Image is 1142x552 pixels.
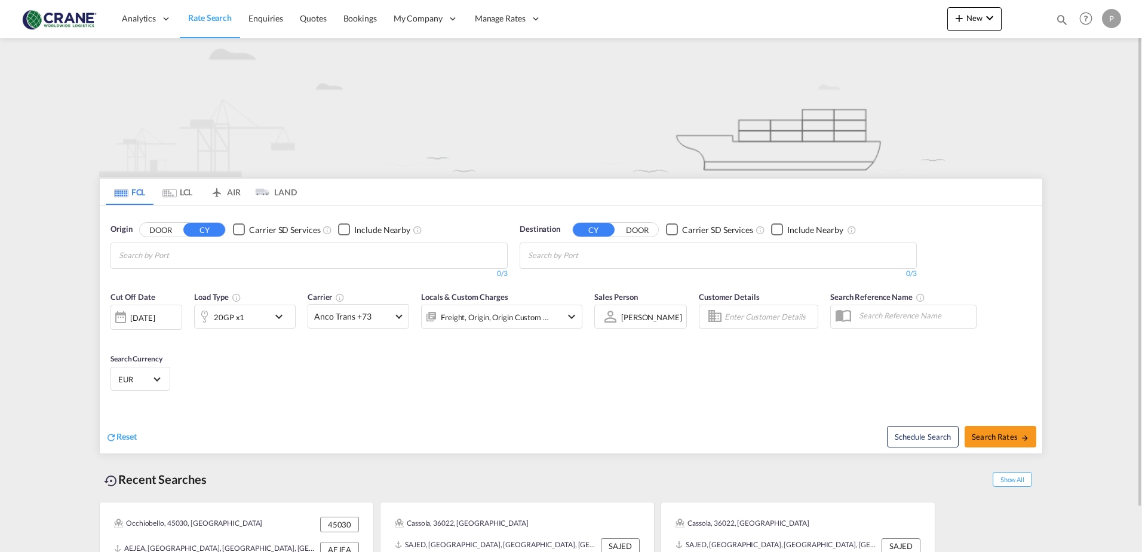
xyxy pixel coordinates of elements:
span: Quotes [300,13,326,23]
md-icon: icon-airplane [210,185,224,194]
span: New [952,13,997,23]
button: CY [183,223,225,237]
md-chips-wrap: Chips container with autocompletion. Enter the text area, type text to search, and then use the u... [526,243,646,265]
md-chips-wrap: Chips container with autocompletion. Enter the text area, type text to search, and then use the u... [117,243,237,265]
span: Reset [116,431,137,441]
div: [DATE] [130,312,155,323]
md-icon: Unchecked: Ignores neighbouring ports when fetching rates.Checked : Includes neighbouring ports w... [413,225,422,235]
div: Include Nearby [787,224,843,236]
button: DOOR [616,223,658,237]
md-icon: icon-magnify [1055,13,1069,26]
div: 45030 [320,517,359,532]
span: Customer Details [699,292,759,302]
div: Carrier SD Services [682,224,753,236]
md-pagination-wrapper: Use the left and right arrow keys to navigate between tabs [106,179,297,205]
md-icon: The selected Trucker/Carrierwill be displayed in the rate results If the rates are from another f... [335,293,345,302]
span: Bookings [343,13,377,23]
div: 0/3 [110,269,508,279]
span: Search Rates [972,432,1029,441]
span: Destination [520,223,560,235]
span: Cut Off Date [110,292,155,302]
span: Locals & Custom Charges [421,292,508,302]
span: Help [1076,8,1096,29]
md-select: Select Currency: € EUREuro [117,370,164,388]
div: icon-magnify [1055,13,1069,31]
div: 20GP x1icon-chevron-down [194,305,296,329]
md-tab-item: FCL [106,179,154,205]
div: Help [1076,8,1102,30]
div: Freight Origin Origin Custom Factory Stuffingicon-chevron-down [421,305,582,329]
div: 0/3 [520,269,917,279]
md-icon: icon-chevron-down [564,309,579,324]
div: Occhiobello, 45030, Europe [114,517,262,532]
img: new-FCL.png [99,38,1043,177]
input: Enter Customer Details [725,308,814,326]
md-checkbox: Checkbox No Ink [771,223,843,236]
span: Search Currency [110,354,162,363]
md-icon: icon-plus 400-fg [952,11,966,25]
div: Cassola, 36022, Europe [676,517,809,529]
input: Search by Port [119,246,232,265]
span: My Company [394,13,443,24]
div: [PERSON_NAME] [621,312,682,322]
span: Enquiries [248,13,283,23]
span: Anco Trans +73 [314,311,392,323]
span: Rate Search [188,13,232,23]
div: Recent Searches [99,466,211,493]
input: Chips input. [528,246,641,265]
div: 20GP x1 [214,309,244,326]
md-icon: Unchecked: Search for CY (Container Yard) services for all selected carriers.Checked : Search for... [323,225,332,235]
md-checkbox: Checkbox No Ink [233,223,320,236]
button: CY [573,223,615,237]
div: Cassola, 36022, Europe [395,517,529,529]
md-tab-item: LCL [154,179,201,205]
div: [DATE] [110,305,182,330]
button: Note: By default Schedule search will only considerorigin ports, destination ports and cut off da... [887,426,959,447]
md-icon: icon-chevron-down [983,11,997,25]
md-tab-item: AIR [201,179,249,205]
md-icon: icon-refresh [106,432,116,443]
span: Search Reference Name [830,292,925,302]
md-icon: icon-chevron-down [272,309,292,324]
md-datepicker: Select [110,329,119,345]
div: OriginDOOR CY Checkbox No InkUnchecked: Search for CY (Container Yard) services for all selected ... [100,206,1042,453]
button: icon-plus 400-fgNewicon-chevron-down [947,7,1002,31]
md-icon: icon-arrow-right [1021,434,1029,442]
span: Sales Person [594,292,638,302]
div: P [1102,9,1121,28]
md-icon: Your search will be saved by the below given name [916,293,925,302]
md-icon: Unchecked: Ignores neighbouring ports when fetching rates.Checked : Includes neighbouring ports w... [847,225,856,235]
span: Carrier [308,292,345,302]
img: 374de710c13411efa3da03fd754f1635.jpg [18,5,99,32]
div: Include Nearby [354,224,410,236]
span: Analytics [122,13,156,24]
md-icon: Unchecked: Search for CY (Container Yard) services for all selected carriers.Checked : Search for... [756,225,765,235]
div: icon-refreshReset [106,431,137,444]
span: Load Type [194,292,241,302]
span: EUR [118,374,152,385]
span: Manage Rates [475,13,526,24]
md-checkbox: Checkbox No Ink [666,223,753,236]
md-icon: icon-information-outline [232,293,241,302]
input: Search Reference Name [853,306,976,324]
md-select: Sales Person: Paolo Camalich [620,308,683,326]
span: Origin [110,223,132,235]
div: Freight Origin Origin Custom Factory Stuffing [441,309,549,326]
md-tab-item: LAND [249,179,297,205]
button: DOOR [140,223,182,237]
md-icon: icon-backup-restore [104,474,118,488]
md-checkbox: Checkbox No Ink [338,223,410,236]
span: Show All [993,472,1032,487]
div: Carrier SD Services [249,224,320,236]
button: Search Ratesicon-arrow-right [965,426,1036,447]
